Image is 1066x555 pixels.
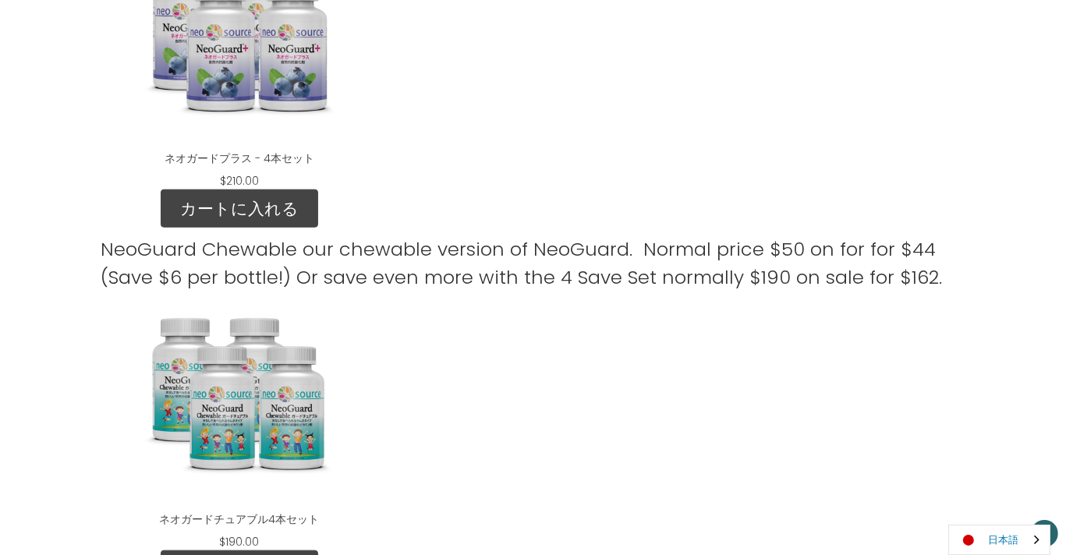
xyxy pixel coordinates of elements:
a: ネオガードチュアブル4本セット [159,511,319,527]
a: カートに入れる [161,189,318,228]
div: Language [948,525,1050,555]
a: 日本語 [949,525,1050,554]
aside: Language selected: 日本語 [948,525,1050,555]
p: NeoGuard Chewable our chewable version of NeoGuard. Normal price $50 on for for $44 (Save $6 per ... [101,235,965,292]
div: $210.00 [211,173,268,189]
div: $190.00 [210,534,268,550]
div: NeoGuard Chewable 4 Save Set [101,292,378,550]
a: ネオガードプラス - 4本セット [165,150,314,166]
